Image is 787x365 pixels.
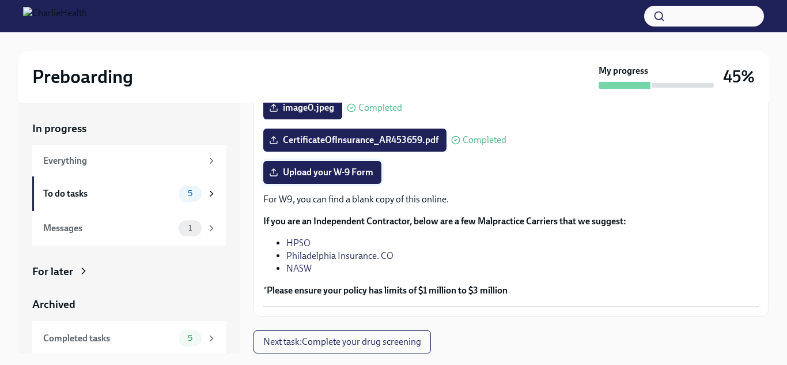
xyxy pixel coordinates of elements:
div: To do tasks [43,187,174,200]
span: 5 [181,189,199,198]
span: CertificateOfInsurance_AR453659.pdf [271,134,438,146]
a: Completed tasks5 [32,321,226,356]
strong: My progress [599,65,648,77]
span: 1 [181,224,199,232]
div: Completed tasks [43,332,174,345]
div: For later [32,264,73,279]
span: Completed [463,136,506,145]
button: Next task:Complete your drug screening [253,330,431,353]
span: Completed [358,103,402,112]
span: Next task : Complete your drug screening [263,336,421,348]
label: image0.jpeg [263,96,342,119]
h2: Preboarding [32,65,133,88]
span: image0.jpeg [271,102,334,114]
strong: Please ensure your policy has limits of $1 million to $3 million [267,285,508,296]
a: Everything [32,145,226,176]
div: Everything [43,155,202,167]
a: Messages1 [32,211,226,246]
div: Messages [43,222,174,235]
label: CertificateOfInsurance_AR453659.pdf [263,129,447,152]
a: In progress [32,121,226,136]
a: Archived [32,297,226,312]
a: To do tasks5 [32,176,226,211]
label: Upload your W-9 Form [263,161,381,184]
a: For later [32,264,226,279]
strong: If you are an Independent Contractor, below are a few Malpractice Carriers that we suggest: [263,216,626,227]
span: 5 [181,334,199,343]
p: For W9, you can find a blank copy of this online. [263,193,759,206]
a: NASW [286,263,312,274]
a: Philadelphia Insurance. CO [286,250,393,261]
img: CharlieHealth [23,7,87,25]
a: HPSO [286,238,311,249]
span: Upload your W-9 Form [271,167,373,178]
h3: 45% [723,66,755,87]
